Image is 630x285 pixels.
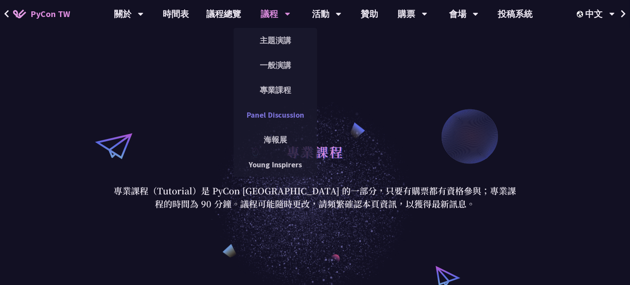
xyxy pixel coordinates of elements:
[13,10,26,18] img: Home icon of PyCon TW 2025
[234,30,317,51] a: 主題演講
[4,3,79,25] a: PyCon TW
[113,184,517,210] p: 專業課程（Tutorial）是 PyCon [GEOGRAPHIC_DATA] 的一部分，只要有購票都有資格參與；專業課程的時間為 90 分鐘。議程可能隨時更改，請頻繁確認本頁資訊，以獲得最新訊息。
[234,129,317,150] a: 海報展
[234,154,317,175] a: Young Inspirers
[577,11,586,17] img: Locale Icon
[234,55,317,75] a: 一般演講
[30,7,70,20] span: PyCon TW
[234,80,317,100] a: 專業課程
[234,105,317,125] a: Panel Discussion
